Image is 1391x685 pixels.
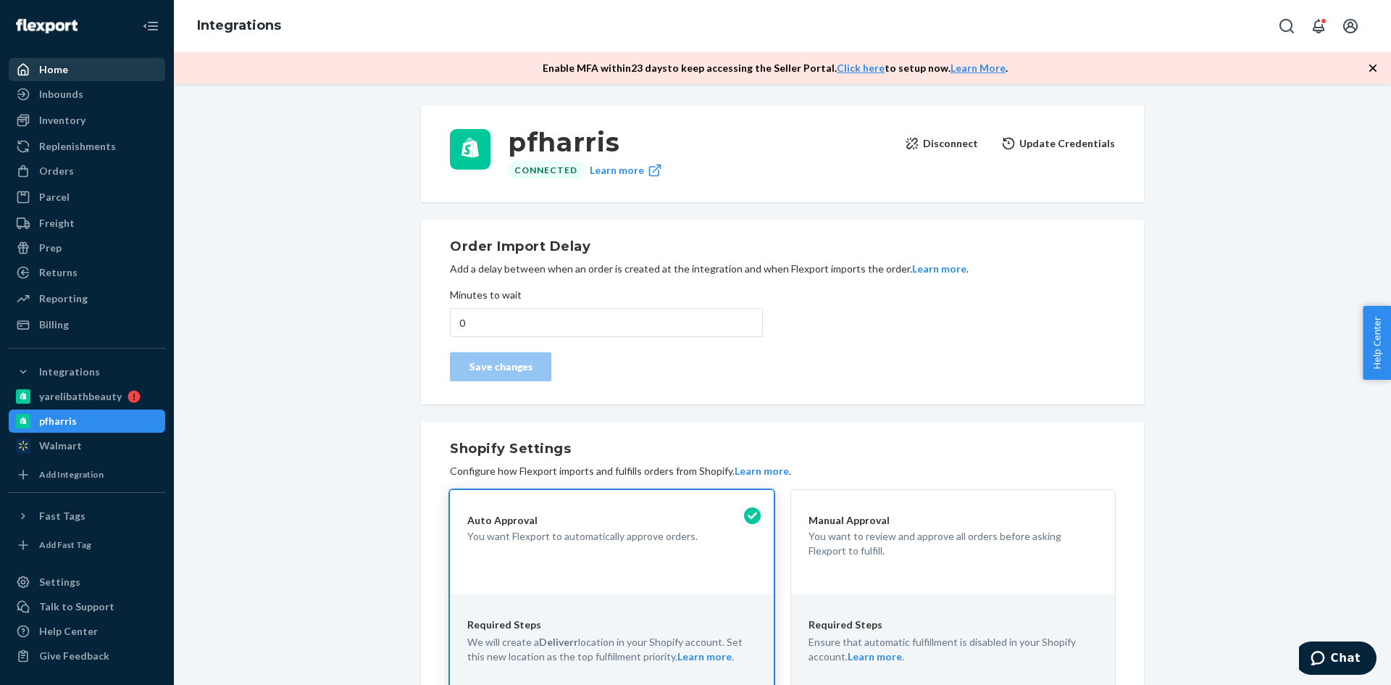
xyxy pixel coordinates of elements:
a: Prep [9,236,165,260]
button: Fast Tags [9,505,165,528]
p: Add a delay between when an order is created at the integration and when Flexport imports the ord... [450,262,1115,276]
ol: breadcrumbs [185,5,293,47]
div: Parcel [39,190,70,204]
a: pfharris [9,410,165,433]
button: Help Center [1363,306,1391,380]
a: Home [9,58,165,81]
p: You want to review and approve all orders before asking Flexport to fulfill. [809,529,1098,558]
button: Disconnect [905,129,978,158]
button: Open notifications [1304,12,1333,41]
div: pfharris [39,414,77,428]
a: Freight [9,212,165,235]
div: yarelibathbeauty [39,389,122,404]
p: Required Steps [467,618,756,632]
button: Give Feedback [9,644,165,668]
div: Connected [508,161,584,179]
div: Add Fast Tag [39,539,91,551]
div: Orders [39,164,74,178]
button: Learn more [677,649,732,664]
div: Replenishments [39,139,116,154]
a: Orders [9,159,165,183]
input: Minutes to wait [450,308,763,337]
div: Give Feedback [39,649,109,663]
a: Click here [837,62,885,74]
button: Save changes [450,352,551,381]
a: Inventory [9,109,165,132]
p: We will create a location in your Shopify account. Set this new location as the top fulfillment p... [467,635,756,664]
h2: Order Import Delay [450,237,1115,256]
div: Prep [39,241,62,255]
div: Fast Tags [39,509,85,523]
a: Learn more [590,161,662,179]
a: Billing [9,313,165,336]
p: Manual Approval [809,513,1098,528]
button: Close Navigation [136,12,165,41]
div: Walmart [39,439,82,453]
div: Add Integration [39,468,104,481]
div: Returns [39,265,78,280]
button: Open Search Box [1272,12,1301,41]
div: Inventory [39,113,85,128]
a: Inbounds [9,83,165,106]
button: Integrations [9,360,165,383]
button: Open account menu [1336,12,1365,41]
span: Minutes to wait [450,288,522,308]
p: Configure how Flexport imports and fulfills orders from Shopify. . [450,464,1115,478]
a: Add Integration [9,463,165,486]
a: Help Center [9,620,165,643]
a: Learn More [951,62,1006,74]
p: Enable MFA within 23 days to keep accessing the Seller Portal. to setup now. . [543,61,1008,75]
div: Integrations [39,365,100,379]
button: Talk to Support [9,595,165,618]
a: Returns [9,261,165,284]
div: Inbounds [39,87,83,101]
iframe: Opens a widget where you can chat to one of our agents [1299,642,1377,678]
a: Parcel [9,186,165,209]
a: yarelibathbeauty [9,385,165,408]
img: Flexport logo [16,19,78,33]
a: Settings [9,570,165,594]
a: Walmart [9,434,165,457]
div: Help Center [39,624,98,639]
div: Reporting [39,291,88,306]
a: Replenishments [9,135,165,158]
div: Talk to Support [39,599,114,614]
div: Home [39,62,68,77]
h3: pfharris [508,129,893,155]
div: Settings [39,575,80,589]
div: Billing [39,317,69,332]
p: Required Steps [809,618,1098,632]
a: Reporting [9,287,165,310]
button: Learn more [735,464,789,478]
p: Ensure that automatic fulfillment is disabled in your Shopify account. . [809,635,1098,664]
p: Auto Approval [467,513,756,528]
button: Update Credentials [1001,129,1115,158]
button: Learn more [912,262,966,276]
a: Integrations [197,17,281,33]
p: You want Flexport to automatically approve orders. [467,529,756,544]
button: Learn more [848,649,902,664]
div: Freight [39,216,75,231]
strong: Deliverr [539,636,578,648]
a: Add Fast Tag [9,534,165,557]
div: Save changes [462,360,539,374]
h2: Shopify Settings [450,439,1115,458]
